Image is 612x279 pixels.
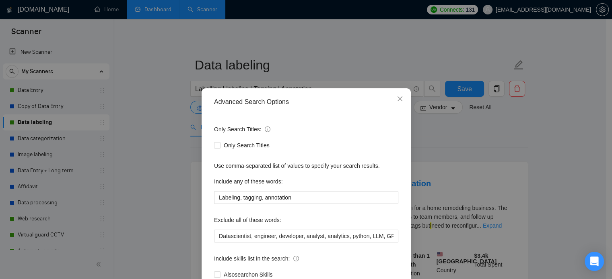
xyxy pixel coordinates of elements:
[214,175,282,188] label: Include any of these words:
[214,254,299,263] span: Include skills list in the search:
[214,214,281,226] label: Exclude all of these words:
[265,126,270,132] span: info-circle
[214,125,270,134] span: Only Search Titles:
[214,161,398,170] div: Use comma-separated list of values to specify your search results.
[293,256,299,261] span: info-circle
[220,141,273,150] span: Only Search Titles
[220,270,276,279] span: Also search on Skills
[585,252,604,271] div: Open Intercom Messenger
[389,88,411,110] button: Close
[397,96,403,102] span: close
[214,98,398,106] div: Advanced Search Options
